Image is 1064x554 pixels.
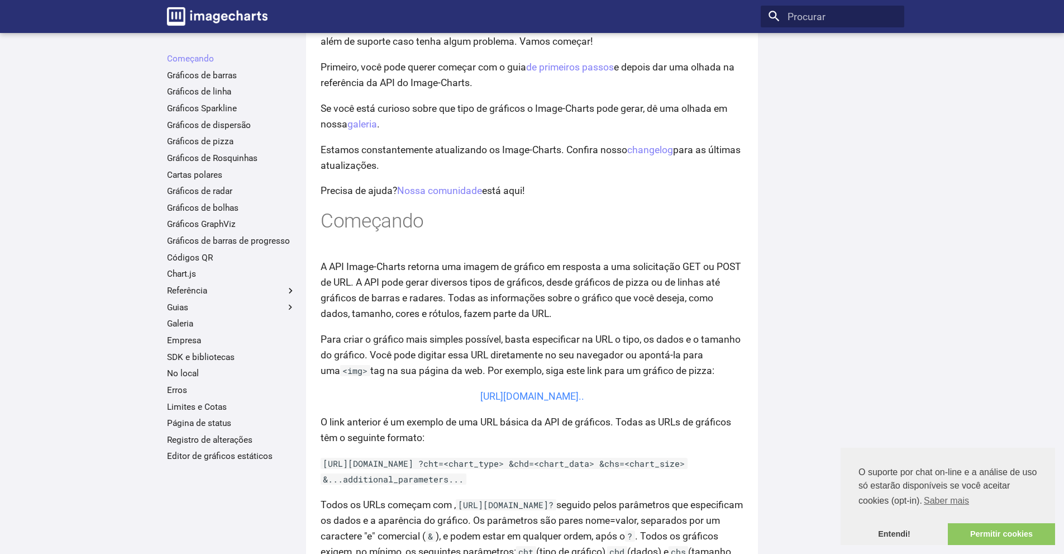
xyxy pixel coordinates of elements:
[627,144,673,155] a: changelog
[167,352,296,363] a: SDK e bibliotecas
[167,203,238,213] font: Gráficos de bolhas
[321,61,734,88] font: e depois dar uma olhada na referência da API do Image-Charts.
[347,119,377,130] a: galeria
[167,302,188,312] font: Guias
[167,169,296,181] a: Cartas polares
[167,170,222,180] font: Cartas polares
[948,523,1055,546] a: permitir cookies
[167,368,199,378] font: No local
[167,418,296,429] a: Página de status
[167,87,231,97] font: Gráficos de linha
[167,202,296,214] a: Gráficos de bolhas
[167,120,251,130] font: Gráficos de dispersão
[167,219,296,230] a: Gráficos GraphViz
[162,2,273,30] a: Documentação do Image-Charts
[321,416,731,443] font: O link anterior é um exemplo de uma URL básica da API de gráficos. Todas as URLs de gráficos têm ...
[167,103,296,114] a: Gráficos Sparkline
[167,236,290,246] font: Gráficos de barras de progresso
[340,365,370,376] code: <img>
[761,6,904,28] input: Procurar
[321,499,456,510] font: Todos os URLs começam com ,
[841,523,948,546] a: dispensar mensagem de cookie
[167,385,296,396] a: Erros
[321,499,743,542] font: seguido pelos parâmetros que especificam os dados e a aparência do gráfico. Os parâmetros são par...
[167,401,296,413] a: Limites e Cotas
[456,499,556,510] code: [URL][DOMAIN_NAME]?
[167,252,296,263] a: Códigos QR
[321,144,741,171] font: para as últimas atualizações.
[625,531,635,542] code: ?
[480,391,584,402] a: [URL][DOMAIN_NAME]..
[321,144,627,155] font: Estamos constantemente atualizando os Image-Charts. Confira nosso
[321,458,688,485] code: [URL][DOMAIN_NAME] ?cht=<chart_type> &chd=<chart_data> &chs=<chart_size> &...additional_parameter...
[167,269,196,279] font: Chart.js
[167,418,231,428] font: Página de status
[167,335,296,346] a: Empresa
[426,531,436,542] code: &
[321,261,741,319] font: A API Image-Charts retorna uma imagem de gráfico em resposta a uma solicitação GET ou POST de URL...
[167,86,296,97] a: Gráficos de linha
[526,61,614,73] a: de primeiros passos
[321,209,424,233] font: Começando
[970,529,1033,538] font: Permitir cookies
[167,434,296,446] a: Registro de alterações
[167,286,207,296] font: Referência
[924,496,969,505] font: Saber mais
[841,448,1055,545] div: consentimento de cookie
[167,268,296,280] a: Chart.js
[167,186,296,197] a: Gráficos de radar
[167,318,296,329] a: Galeria
[321,103,727,130] font: Se você está curioso sobre que tipo de gráficos o Image-Charts pode gerar, dê uma olhada em nossa
[167,219,236,229] font: Gráficos GraphViz
[878,529,910,538] font: Entendi!
[167,435,252,445] font: Registro de alterações
[167,186,232,196] font: Gráficos de radar
[167,451,296,462] a: Editor de gráficos estáticos
[370,365,714,376] font: tag na sua página da web. Por exemplo, siga este link para um gráfico de pizza:
[167,136,233,146] font: Gráficos de pizza
[167,402,227,412] font: Limites e Cotas
[321,61,526,73] font: Primeiro, você pode querer começar com o guia
[167,120,296,131] a: Gráficos de dispersão
[321,185,397,196] font: Precisa de ajuda?
[922,493,971,509] a: saiba mais sobre cookies
[858,467,1037,505] font: O suporte por chat on-line e a análise de uso só estarão disponíveis se você aceitar cookies (opt...
[436,531,625,542] font: ), e podem estar em qualquer ordem, após o
[167,103,237,113] font: Gráficos Sparkline
[167,368,296,379] a: No local
[321,334,741,376] font: Para criar o gráfico mais simples possível, basta especificar na URL o tipo, os dados e o tamanho...
[167,53,296,64] a: Começando
[167,253,213,263] font: Códigos QR
[167,385,187,395] font: Erros
[167,352,235,362] font: SDK e bibliotecas
[167,335,201,345] font: Empresa
[167,70,237,81] font: Gráficos de barras
[167,70,296,81] a: Gráficos de barras
[167,451,273,461] font: Editor de gráficos estáticos
[167,54,214,64] font: Começando
[167,7,268,26] img: logotipo
[397,185,482,196] a: Nossa comunidade
[167,319,193,329] font: Galeria
[167,153,257,163] font: Gráficos de Rosquinhas
[482,185,525,196] font: está aqui!
[167,235,296,247] a: Gráficos de barras de progresso
[167,153,296,164] a: Gráficos de Rosquinhas
[167,136,296,147] a: Gráficos de pizza
[377,119,380,130] font: .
